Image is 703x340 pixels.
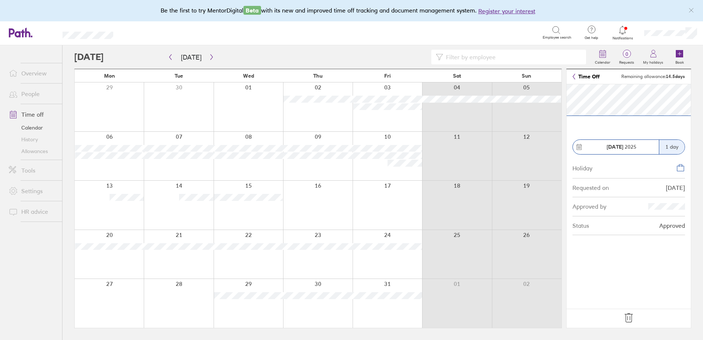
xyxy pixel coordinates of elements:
[666,184,685,191] div: [DATE]
[659,222,685,229] div: Approved
[3,122,62,134] a: Calendar
[243,73,254,79] span: Wed
[453,73,461,79] span: Sat
[572,163,592,171] div: Holiday
[615,51,639,57] span: 0
[161,6,543,15] div: Be the first to try MentorDigital with its new and improved time off tracking and document manage...
[3,107,62,122] a: Time off
[3,86,62,101] a: People
[639,58,668,65] label: My holidays
[607,144,636,150] span: 2025
[621,74,685,79] span: Remaining allowance:
[3,145,62,157] a: Allowances
[133,29,152,36] div: Search
[3,134,62,145] a: History
[572,74,600,79] a: Time Off
[668,45,691,69] a: Book
[522,73,531,79] span: Sun
[175,51,207,63] button: [DATE]
[3,66,62,81] a: Overview
[607,144,623,150] strong: [DATE]
[543,35,571,40] span: Employee search
[572,222,589,229] div: Status
[590,45,615,69] a: Calendar
[572,184,609,191] div: Requested on
[590,58,615,65] label: Calendar
[478,7,535,15] button: Register your interest
[243,6,261,15] span: Beta
[3,204,62,219] a: HR advice
[639,45,668,69] a: My holidays
[104,73,115,79] span: Mon
[615,58,639,65] label: Requests
[666,74,685,79] strong: 14.5 days
[659,140,685,154] div: 1 day
[611,25,635,40] a: Notifications
[3,163,62,178] a: Tools
[611,36,635,40] span: Notifications
[384,73,391,79] span: Fri
[443,50,582,64] input: Filter by employee
[175,73,183,79] span: Tue
[579,36,603,40] span: Get help
[615,45,639,69] a: 0Requests
[3,184,62,198] a: Settings
[313,73,322,79] span: Thu
[671,58,688,65] label: Book
[572,203,606,210] div: Approved by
